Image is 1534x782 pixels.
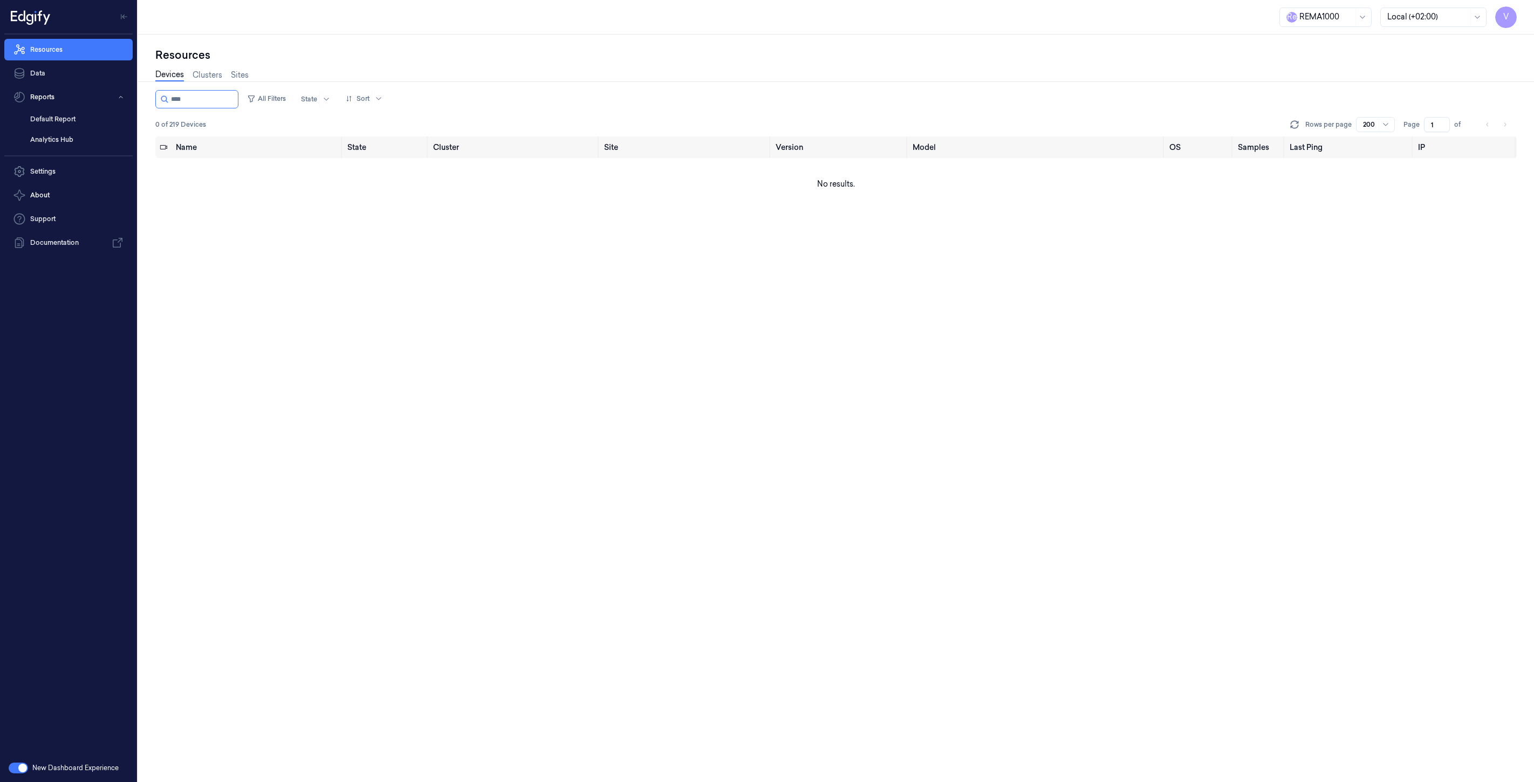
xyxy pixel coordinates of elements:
a: Data [4,63,133,84]
th: State [343,136,429,158]
a: Devices [155,69,184,81]
span: of [1454,120,1471,129]
a: Analytics Hub [22,131,133,149]
a: Default Report [22,110,133,128]
a: Settings [4,161,133,182]
button: Reports [4,86,133,108]
button: Toggle Navigation [115,8,133,25]
th: Site [600,136,771,158]
th: Model [908,136,1165,158]
th: Name [172,136,343,158]
a: Resources [4,39,133,60]
a: Documentation [4,232,133,253]
th: Last Ping [1285,136,1414,158]
a: Support [4,208,133,230]
span: 0 of 219 Devices [155,120,206,129]
th: Samples [1234,136,1285,158]
th: Cluster [429,136,600,158]
span: Page [1403,120,1420,129]
th: OS [1165,136,1234,158]
a: Sites [231,70,249,81]
a: Clusters [193,70,222,81]
button: About [4,184,133,206]
button: V [1495,6,1517,28]
span: R e [1286,12,1297,23]
th: IP [1414,136,1517,158]
td: No results. [155,158,1517,210]
p: Rows per page [1305,120,1352,129]
button: All Filters [243,90,290,107]
nav: pagination [1480,117,1512,132]
th: Version [771,136,908,158]
div: Resources [155,47,1517,63]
